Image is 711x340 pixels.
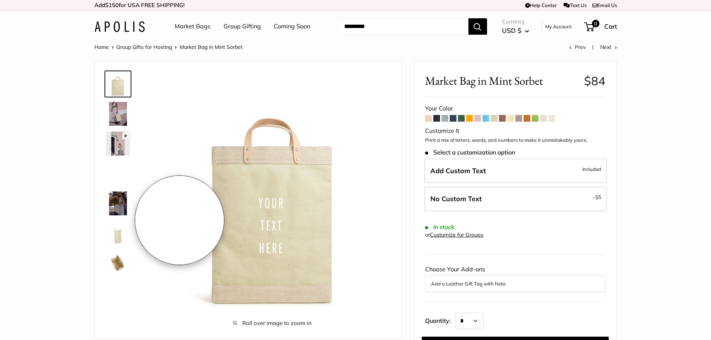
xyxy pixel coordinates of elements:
[525,2,557,8] a: Help Center
[600,44,617,50] a: Next
[155,72,391,308] img: Market Bag in Mint Sorbet
[425,103,605,114] div: Your Color
[593,193,601,202] span: -
[424,187,607,211] label: Leave Blank
[431,279,599,288] button: Add a Leather Gift Tag with Note
[425,264,605,292] div: Choose Your Add-ons
[106,72,130,96] img: Market Bag in Mint Sorbet
[105,190,131,217] a: Market Bag in Mint Sorbet
[430,194,482,203] span: No Custom Text
[585,21,617,32] a: 0 Cart
[105,100,131,127] a: Market Bag in Mint Sorbet
[105,130,131,157] a: Market Bag in Mint Sorbet
[425,230,483,240] div: or
[224,21,261,32] a: Group Gifting
[105,220,131,247] a: Market Bag in Mint Sorbet
[106,221,130,245] img: Market Bag in Mint Sorbet
[106,102,130,126] img: Market Bag in Mint Sorbet
[569,44,586,50] a: Prev
[564,2,586,8] a: Text Us
[425,137,605,144] p: Print a mix of letters, words, and numbers to make it unmistakably yours.
[545,22,572,31] a: My Account
[425,224,455,231] span: In stock
[274,21,310,32] a: Coming Soon
[425,125,605,137] div: Customize It
[592,2,617,8] a: Email Us
[106,132,130,156] img: Market Bag in Mint Sorbet
[595,194,601,200] span: $5
[116,44,172,50] a: Group Gifts for Hosting
[338,18,468,35] input: Search...
[105,280,131,306] a: Market Bag in Mint Sorbet
[155,318,391,328] span: Roll over image to zoom in
[502,16,529,27] span: Currency
[94,42,243,52] nav: Breadcrumb
[105,1,119,9] span: $150
[502,25,529,37] button: USD $
[425,311,455,329] label: Quantity:
[425,149,515,156] span: Select a customization option
[584,74,605,88] span: $84
[425,74,579,88] span: Market Bag in Mint Sorbet
[430,231,483,238] a: Customize for Groups
[106,251,130,275] img: Market Bag in Mint Sorbet
[468,18,487,35] button: Search
[424,159,607,183] label: Add Custom Text
[105,250,131,277] a: Market Bag in Mint Sorbet
[105,160,131,187] a: Market Bag in Mint Sorbet
[430,166,486,175] span: Add Custom Text
[105,71,131,97] a: Market Bag in Mint Sorbet
[94,21,145,32] img: Apolis
[175,21,211,32] a: Market Bags
[106,191,130,215] img: Market Bag in Mint Sorbet
[94,44,109,50] a: Home
[604,22,617,30] span: Cart
[502,26,521,34] span: USD $
[592,20,599,27] span: 0
[582,165,601,174] span: Included
[180,44,243,50] span: Market Bag in Mint Sorbet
